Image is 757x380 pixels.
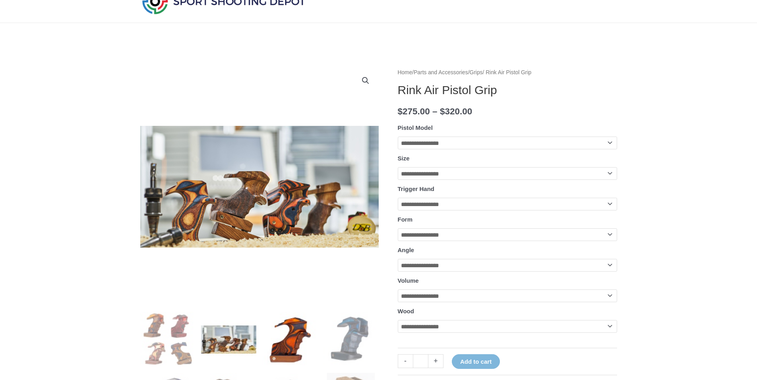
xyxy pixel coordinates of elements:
button: Add to cart [452,354,500,369]
img: Rink Air Pistol Grip [140,312,196,367]
a: - [398,354,413,368]
label: Pistol Model [398,124,433,131]
bdi: 275.00 [398,106,430,116]
label: Size [398,155,410,162]
a: View full-screen image gallery [358,73,373,88]
label: Form [398,216,413,223]
nav: Breadcrumb [398,68,617,78]
img: Rink Air Pistol Grip - Image 2 [201,312,256,367]
a: Home [398,69,412,75]
span: – [432,106,438,116]
a: Grips [470,69,483,75]
a: Parts and Accessories [414,69,468,75]
label: Angle [398,247,414,253]
bdi: 320.00 [440,106,472,116]
a: + [428,354,443,368]
input: Product quantity [413,354,428,368]
img: Rink Air Pistol Grip - Image 3 [262,312,318,367]
label: Volume [398,277,419,284]
span: $ [398,106,403,116]
label: Wood [398,308,414,314]
span: $ [440,106,445,116]
label: Trigger Hand [398,185,435,192]
img: Rink Air Pistol Grip - Image 4 [323,312,379,367]
h1: Rink Air Pistol Grip [398,83,617,97]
